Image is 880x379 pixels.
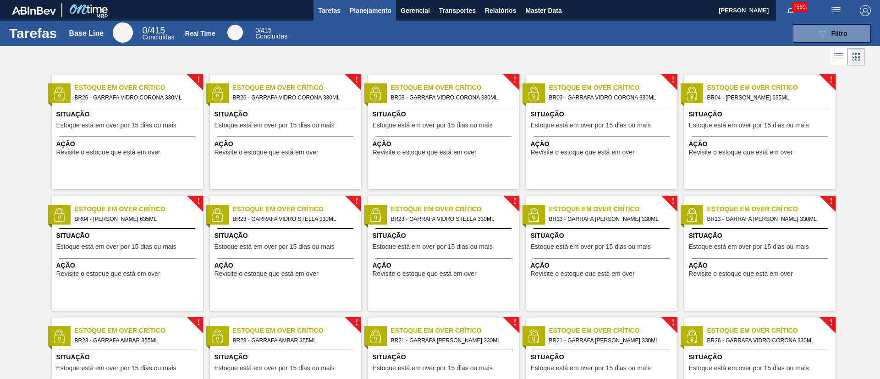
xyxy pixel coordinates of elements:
span: Estoque em Over Crítico [707,83,836,93]
div: Base Line [113,22,133,43]
span: Situação [56,110,201,119]
img: status [368,208,382,222]
span: BR23 - GARRAFA VIDRO STELLA 330ML [233,214,354,224]
span: Ação [689,261,833,270]
span: Master Data [525,5,561,16]
div: Base Line [69,29,104,38]
span: ! [830,319,832,326]
span: Estoque em Over Crítico [549,204,677,214]
h1: Tarefas [9,28,57,38]
span: Estoque está em over por 15 dias ou mais [56,122,176,129]
span: ! [197,319,200,326]
span: Revisite o estoque que está em over [373,270,477,277]
span: BR13 - GARRAFA VIDRO STELLA 330ML [549,214,670,224]
span: BR26 - GARRAFA VIDRO CORONA 330ML [233,93,354,103]
span: BR21 - GARRAFA VIDRO STELLA 330ML [549,335,670,346]
span: / 415 [255,27,271,34]
span: Situação [56,352,201,362]
span: Estoque está em over por 15 dias ou mais [373,122,493,129]
span: Estoque está em over por 15 dias ou mais [56,365,176,372]
span: ! [355,77,358,83]
span: Transportes [439,5,476,16]
div: Base Line [142,27,174,40]
span: Estoque em Over Crítico [233,83,361,93]
img: status [368,330,382,343]
span: Situação [531,231,675,241]
span: Estoque em Over Crítico [549,83,677,93]
img: status [685,87,698,100]
span: ! [197,77,200,83]
span: Gerencial [401,5,430,16]
span: BR23 - GARRAFA AMBAR 355ML [75,335,196,346]
span: Tarefas [318,5,341,16]
span: ! [671,198,674,205]
span: Estoque em Over Crítico [549,326,677,335]
div: Real Time [227,25,243,40]
span: Revisite o estoque que está em over [531,149,635,156]
span: Estoque em Over Crítico [75,83,203,93]
span: BR26 - GARRAFA VIDRO CORONA 330ML [75,93,196,103]
span: ! [513,198,516,205]
span: 0 [142,25,147,35]
span: Estoque em Over Crítico [707,204,836,214]
img: status [527,208,540,222]
span: ! [355,319,358,326]
img: status [210,330,224,343]
span: ! [355,198,358,205]
span: Estoque em Over Crítico [233,204,361,214]
img: status [52,330,66,343]
span: Revisite o estoque que está em over [689,270,793,277]
span: Estoque em Over Crítico [391,83,519,93]
button: Filtro [793,24,871,43]
span: Concluídas [142,33,174,41]
span: Estoque está em over por 15 dias ou mais [373,243,493,250]
span: Situação [531,352,675,362]
span: ! [197,198,200,205]
span: ! [671,319,674,326]
img: status [685,330,698,343]
span: Estoque em Over Crítico [75,326,203,335]
span: Revisite o estoque que está em over [56,149,160,156]
span: Ação [373,261,517,270]
span: Ação [214,261,359,270]
span: Revisite o estoque que está em over [56,270,160,277]
span: Revisite o estoque que está em over [214,270,319,277]
span: Situação [214,110,359,119]
span: Revisite o estoque que está em over [531,270,635,277]
span: ! [830,77,832,83]
span: Situação [531,110,675,119]
span: BR04 - GARRAFA AMBAR 635ML [707,93,828,103]
span: BR03 - GARRAFA VIDRO CORONA 330ML [549,93,670,103]
span: BR03 - GARRAFA VIDRO CORONA 330ML [391,93,512,103]
div: Visão em Lista [830,48,847,66]
span: Revisite o estoque que está em over [689,149,793,156]
span: Estoque está em over por 15 dias ou mais [531,243,651,250]
span: Ação [689,139,833,149]
span: BR23 - GARRAFA AMBAR 355ML [233,335,354,346]
img: status [527,87,540,100]
img: status [685,208,698,222]
span: ! [513,77,516,83]
span: Estoque está em over por 15 dias ou mais [689,243,809,250]
span: Estoque está em over por 15 dias ou mais [214,122,335,129]
span: BR26 - GARRAFA VIDRO CORONA 330ML [707,335,828,346]
span: Situação [689,231,833,241]
img: status [368,87,382,100]
span: Ação [56,139,201,149]
img: Logout [860,5,871,16]
span: BR04 - GARRAFA AMBAR 635ML [75,214,196,224]
span: Estoque está em over por 15 dias ou mais [531,365,651,372]
div: Real Time [185,30,215,37]
span: Ação [531,261,675,270]
img: status [210,208,224,222]
span: Estoque em Over Crítico [391,204,519,214]
img: TNhmsLtSVTkK8tSr43FrP2fwEKptu5GPRR3wAAAABJRU5ErkJggg== [12,6,56,15]
img: userActions [830,5,841,16]
span: Estoque em Over Crítico [707,326,836,335]
span: Ação [373,139,517,149]
span: Estoque está em over por 15 dias ou mais [689,122,809,129]
span: Situação [373,110,517,119]
span: Estoque em Over Crítico [391,326,519,335]
button: Notificações [776,4,805,17]
div: Visão em Cards [847,48,865,66]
